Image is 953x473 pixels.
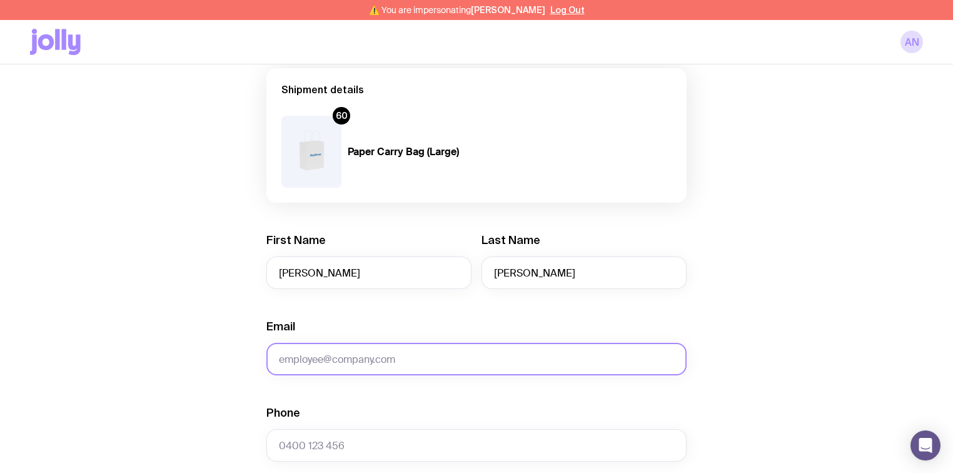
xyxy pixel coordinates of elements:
label: Phone [266,405,300,420]
label: Last Name [482,233,540,248]
div: Open Intercom Messenger [910,430,940,460]
label: First Name [266,233,326,248]
input: First Name [266,257,471,289]
label: Email [266,319,295,334]
h4: Paper Carry Bag (Large) [348,146,469,158]
div: 60 [333,107,350,125]
button: Log Out [550,5,585,15]
input: employee@company.com [266,343,687,375]
span: ⚠️ You are impersonating [369,5,545,15]
input: 0400 123 456 [266,429,687,462]
input: Last Name [482,257,687,289]
span: [PERSON_NAME] [471,5,545,15]
h2: Shipment details [281,83,672,96]
a: AN [900,31,923,53]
